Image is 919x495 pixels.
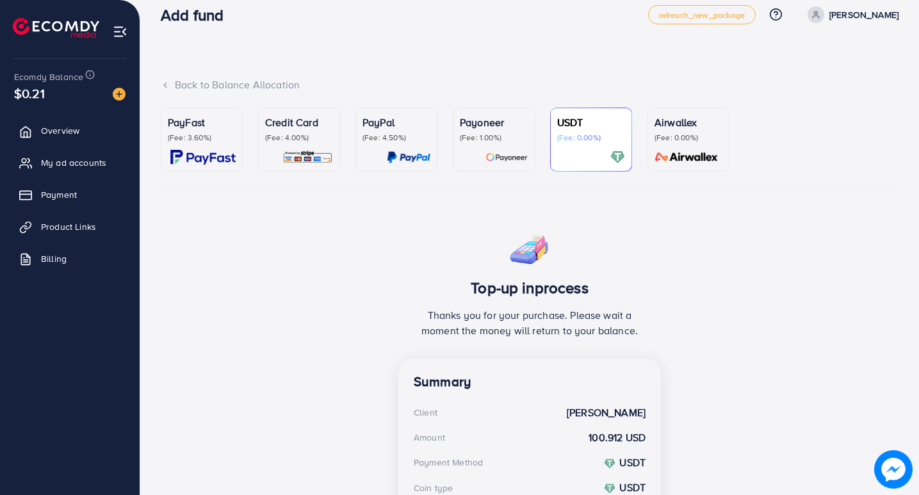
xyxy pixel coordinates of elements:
span: Billing [41,252,67,265]
p: Airwallex [655,115,722,130]
p: Credit Card [265,115,333,130]
span: Overview [41,124,79,137]
div: Client [414,406,437,419]
a: Billing [10,246,130,272]
img: success [508,226,551,268]
img: coin [604,458,615,469]
div: Back to Balance Allocation [161,77,899,92]
img: menu [113,24,127,39]
img: image [874,450,913,489]
img: card [282,150,333,165]
div: Payment Method [414,456,483,469]
span: $0.21 [14,84,45,102]
p: (Fee: 4.00%) [265,133,333,143]
p: (Fee: 0.00%) [655,133,722,143]
p: USDT [557,115,625,130]
p: Payoneer [460,115,528,130]
span: Ecomdy Balance [14,70,83,83]
p: (Fee: 3.60%) [168,133,236,143]
div: Amount [414,431,445,444]
h3: Top-up inprocess [414,279,646,297]
img: coin [604,483,615,494]
img: card [610,150,625,165]
strong: USDT [619,480,646,494]
p: [PERSON_NAME] [829,7,899,22]
img: image [113,88,126,101]
a: Payment [10,182,130,207]
p: (Fee: 0.00%) [557,133,625,143]
div: Coin type [414,482,453,494]
strong: 100.912 USD [589,430,646,445]
a: Product Links [10,214,130,239]
h4: Summary [414,374,646,390]
span: My ad accounts [41,156,106,169]
span: Payment [41,188,77,201]
img: card [651,150,722,165]
span: Product Links [41,220,96,233]
a: adreach_new_package [648,5,756,24]
a: [PERSON_NAME] [802,6,899,23]
span: adreach_new_package [659,11,745,19]
img: card [170,150,236,165]
p: PayFast [168,115,236,130]
p: Thanks you for your purchase. Please wait a moment the money will return to your balance. [414,307,646,338]
strong: USDT [619,455,646,469]
h3: Add fund [161,6,234,24]
p: (Fee: 4.50%) [362,133,430,143]
a: Overview [10,118,130,143]
a: My ad accounts [10,150,130,175]
img: card [387,150,430,165]
img: logo [13,18,99,38]
strong: [PERSON_NAME] [567,405,646,420]
img: card [485,150,528,165]
p: (Fee: 1.00%) [460,133,528,143]
p: PayPal [362,115,430,130]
